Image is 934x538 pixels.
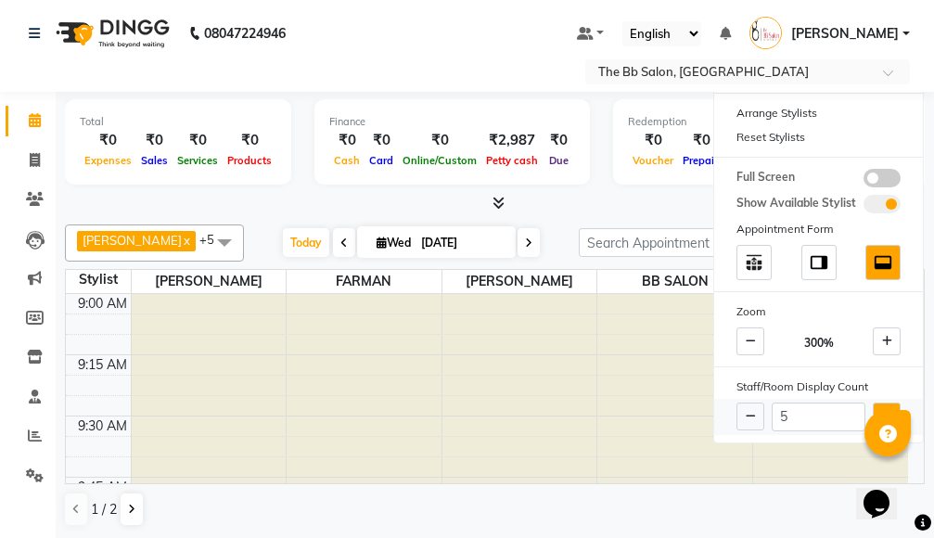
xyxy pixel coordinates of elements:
[47,7,174,59] img: logo
[736,195,856,213] span: Show Available Stylist
[173,154,223,167] span: Services
[80,130,136,151] div: ₹0
[873,252,893,273] img: dock_bottom.svg
[173,130,223,151] div: ₹0
[744,252,764,273] img: table_move_above.svg
[199,232,228,247] span: +5
[398,130,481,151] div: ₹0
[481,154,543,167] span: Petty cash
[80,114,276,130] div: Total
[66,270,131,289] div: Stylist
[223,130,276,151] div: ₹0
[91,500,117,519] span: 1 / 2
[714,217,923,241] div: Appointment Form
[442,270,597,293] span: [PERSON_NAME]
[714,125,923,149] div: Reset Stylists
[74,355,131,375] div: 9:15 AM
[678,154,725,167] span: Prepaid
[481,130,543,151] div: ₹2,987
[628,130,678,151] div: ₹0
[714,375,923,399] div: Staff/Room Display Count
[329,130,365,151] div: ₹0
[714,300,923,324] div: Zoom
[204,7,286,59] b: 08047224946
[579,228,741,257] input: Search Appointment
[628,114,877,130] div: Redemption
[136,154,173,167] span: Sales
[597,270,752,293] span: BB SALON
[223,154,276,167] span: Products
[136,130,173,151] div: ₹0
[544,154,573,167] span: Due
[182,233,190,248] a: x
[809,252,829,273] img: dock_right.svg
[365,154,398,167] span: Card
[543,130,575,151] div: ₹0
[83,233,182,248] span: [PERSON_NAME]
[398,154,481,167] span: Online/Custom
[714,101,923,125] div: Arrange Stylists
[283,228,329,257] span: Today
[736,169,795,187] span: Full Screen
[74,478,131,497] div: 9:45 AM
[749,17,782,49] img: DIPALI
[329,114,575,130] div: Finance
[372,236,416,250] span: Wed
[416,229,508,257] input: 2025-09-03
[804,335,834,352] span: 300%
[74,294,131,314] div: 9:00 AM
[80,154,136,167] span: Expenses
[678,130,725,151] div: ₹0
[287,270,441,293] span: FARMAN
[791,24,899,44] span: [PERSON_NAME]
[856,464,915,519] iframe: chat widget
[132,270,287,293] span: [PERSON_NAME]
[628,154,678,167] span: Voucher
[74,416,131,436] div: 9:30 AM
[329,154,365,167] span: Cash
[365,130,398,151] div: ₹0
